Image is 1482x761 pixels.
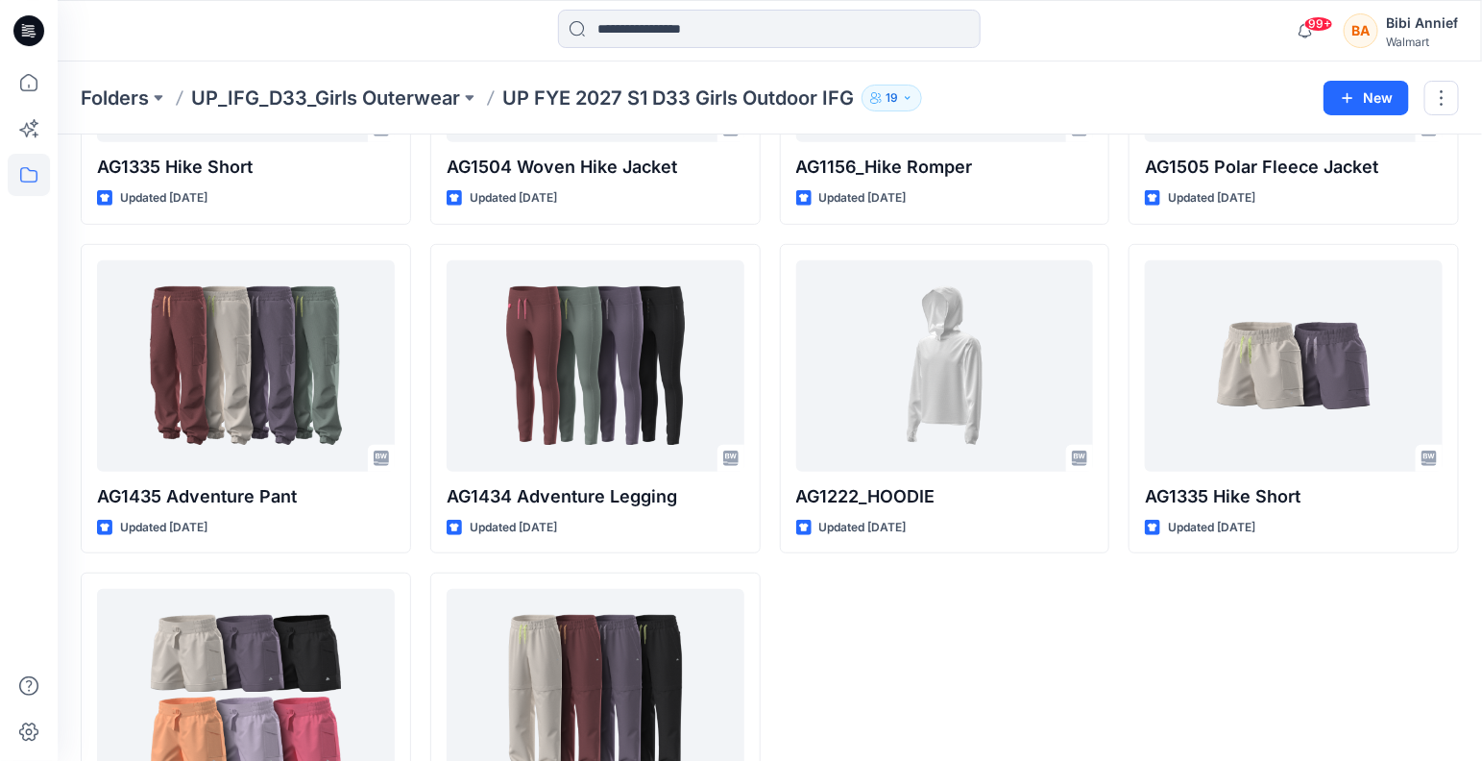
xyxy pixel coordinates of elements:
p: Updated [DATE] [819,518,907,538]
a: AG1435 Adventure Pant [97,260,395,472]
p: Updated [DATE] [819,188,907,209]
p: AG1222_HOODIE [796,483,1094,510]
a: AG1222_HOODIE [796,260,1094,472]
a: UP_IFG_D33_Girls Outerwear [191,85,460,111]
button: New [1324,81,1409,115]
p: 19 [886,87,898,109]
p: AG1505 Polar Fleece Jacket [1145,154,1443,181]
div: BA [1344,13,1378,48]
p: AG1434 Adventure Legging [447,483,744,510]
p: AG1156_Hike Romper [796,154,1094,181]
p: AG1504 Woven Hike Jacket [447,154,744,181]
a: AG1335 Hike Short [1145,260,1443,472]
p: Updated [DATE] [1168,518,1255,538]
p: Updated [DATE] [470,188,557,209]
a: AG1434 Adventure Legging [447,260,744,472]
p: Updated [DATE] [1168,188,1255,209]
p: Updated [DATE] [120,188,207,209]
p: AG1335 Hike Short [1145,483,1443,510]
p: Updated [DATE] [470,518,557,538]
p: Updated [DATE] [120,518,207,538]
a: Folders [81,85,149,111]
p: AG1435 Adventure Pant [97,483,395,510]
p: UP FYE 2027 S1 D33 Girls Outdoor IFG [502,85,854,111]
button: 19 [862,85,922,111]
div: Bibi Annief [1386,12,1458,35]
p: AG1335 Hike Short [97,154,395,181]
div: Walmart [1386,35,1458,49]
span: 99+ [1304,16,1333,32]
